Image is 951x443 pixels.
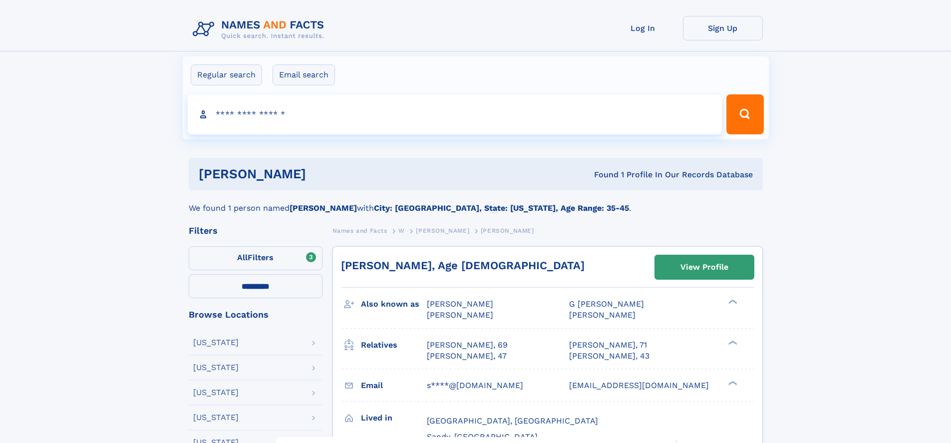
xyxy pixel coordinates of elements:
[361,296,427,313] h3: Also known as
[374,203,629,213] b: City: [GEOGRAPHIC_DATA], State: [US_STATE], Age Range: 35-45
[398,227,405,234] span: W
[569,381,709,390] span: [EMAIL_ADDRESS][DOMAIN_NAME]
[569,299,644,309] span: G [PERSON_NAME]
[655,255,754,279] a: View Profile
[273,64,335,85] label: Email search
[569,351,649,362] a: [PERSON_NAME], 43
[416,227,469,234] span: [PERSON_NAME]
[398,224,405,237] a: W
[189,16,332,43] img: Logo Names and Facts
[726,94,763,134] button: Search Button
[189,190,763,214] div: We found 1 person named with .
[726,339,738,346] div: ❯
[416,224,469,237] a: [PERSON_NAME]
[189,226,322,235] div: Filters
[191,64,262,85] label: Regular search
[427,310,493,320] span: [PERSON_NAME]
[427,340,508,351] a: [PERSON_NAME], 69
[726,299,738,305] div: ❯
[450,169,753,180] div: Found 1 Profile In Our Records Database
[427,432,538,442] span: Sandy, [GEOGRAPHIC_DATA]
[341,259,585,272] a: [PERSON_NAME], Age [DEMOGRAPHIC_DATA]
[361,410,427,427] h3: Lived in
[199,168,450,180] h1: [PERSON_NAME]
[193,414,239,422] div: [US_STATE]
[569,340,647,351] a: [PERSON_NAME], 71
[193,364,239,372] div: [US_STATE]
[361,377,427,394] h3: Email
[481,227,534,234] span: [PERSON_NAME]
[332,224,387,237] a: Names and Facts
[193,389,239,397] div: [US_STATE]
[427,299,493,309] span: [PERSON_NAME]
[603,16,683,40] a: Log In
[683,16,763,40] a: Sign Up
[290,203,357,213] b: [PERSON_NAME]
[680,256,728,279] div: View Profile
[189,310,322,319] div: Browse Locations
[361,337,427,354] h3: Relatives
[427,416,598,426] span: [GEOGRAPHIC_DATA], [GEOGRAPHIC_DATA]
[189,246,322,270] label: Filters
[237,253,248,262] span: All
[726,380,738,386] div: ❯
[569,310,635,320] span: [PERSON_NAME]
[427,351,507,362] a: [PERSON_NAME], 47
[193,339,239,347] div: [US_STATE]
[188,94,722,134] input: search input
